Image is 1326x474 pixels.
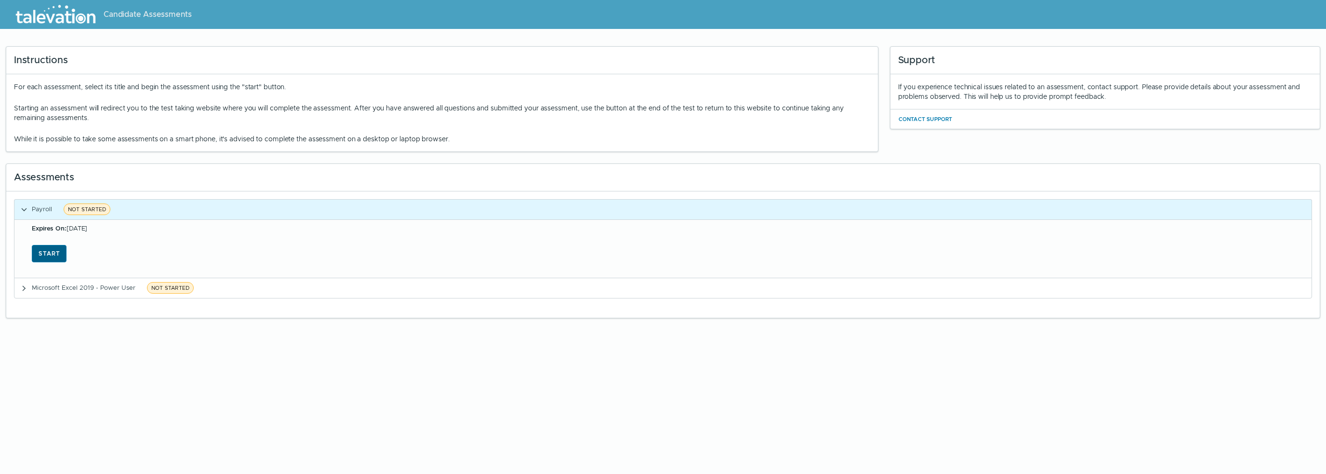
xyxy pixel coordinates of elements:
[12,2,100,27] img: Talevation_Logo_Transparent_white.png
[32,205,52,213] span: Payroll
[32,224,66,232] b: Expires On:
[49,8,64,15] span: Help
[14,200,1312,219] button: PayrollNOT STARTED
[14,82,870,144] div: For each assessment, select its title and begin the assessment using the "start" button.
[147,282,194,294] span: NOT STARTED
[14,278,1312,298] button: Microsoft Excel 2019 - Power UserNOT STARTED
[64,203,110,215] span: NOT STARTED
[898,113,953,125] button: Contact Support
[6,164,1320,191] div: Assessments
[898,82,1312,101] div: If you experience technical issues related to an assessment, contact support. Please provide deta...
[14,219,1312,278] div: PayrollNOT STARTED
[32,284,135,292] span: Microsoft Excel 2019 - Power User
[32,224,87,232] span: [DATE]
[6,47,878,74] div: Instructions
[104,9,192,20] span: Candidate Assessments
[890,47,1320,74] div: Support
[32,245,66,262] button: Start
[14,103,870,122] p: Starting an assessment will redirect you to the test taking website where you will complete the a...
[14,134,870,144] p: While it is possible to take some assessments on a smart phone, it's advised to complete the asse...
